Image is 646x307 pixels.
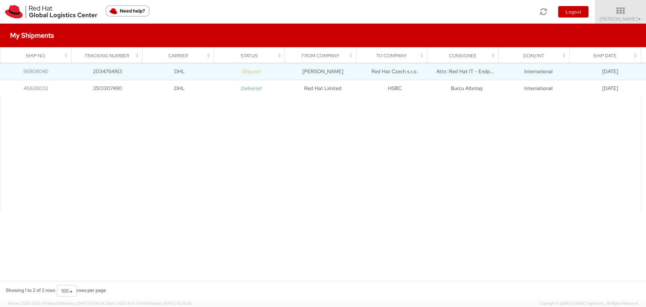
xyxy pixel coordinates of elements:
span: Showing 1 to 2 of 2 rows [6,287,55,293]
div: Tracking Number [77,52,140,59]
span: 100 [61,288,69,294]
i: Delivered [241,85,262,92]
div: Dom/Int [504,52,567,59]
td: 2034764163 [72,63,143,80]
a: 45626033 [24,85,48,92]
div: rows per page [57,285,106,297]
td: [DATE] [574,63,646,80]
div: Carrier [149,52,212,59]
td: Burcu Altıntaş [431,80,502,97]
td: Attn: Red Hat IT - Endpoint Systems [431,63,502,80]
td: Red Hat Czech s.r.o. [359,63,431,80]
td: Red Hat Limited [287,80,359,97]
div: Ship Date [576,52,639,59]
button: Need help? [106,5,149,17]
a: 56908040 [23,68,48,75]
i: Shipped [242,68,260,75]
button: 100 [57,285,77,297]
img: rh-logistics-00dfa346123c4ec078e1.svg [5,5,97,19]
h4: My Shipments [10,32,54,39]
div: Status [220,52,283,59]
div: Consignee [433,52,496,59]
td: 3513307490 [72,80,143,97]
td: International [502,63,574,80]
td: HSBC [359,80,431,97]
div: To Company [362,52,425,59]
span: Server: 2025.20.0-af7a6be3001 [8,301,105,306]
span: [PERSON_NAME] [600,16,642,22]
button: Logout [558,6,588,18]
span: master, [DATE] 10:36:36 [64,301,105,306]
div: Ship No. [6,52,69,59]
td: [PERSON_NAME] [287,63,359,80]
span: Copyright © [DATE]-[DATE] Agistix Inc., All Rights Reserved [539,301,638,306]
span: master, [DATE] 10:25:00 [150,301,191,306]
td: [DATE] [574,80,646,97]
td: DHL [144,63,215,80]
span: Client: 2025.18.0-37e85b1 [106,301,191,306]
span: ▼ [638,17,642,22]
td: International [502,80,574,97]
div: From Company [291,52,354,59]
td: DHL [144,80,215,97]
